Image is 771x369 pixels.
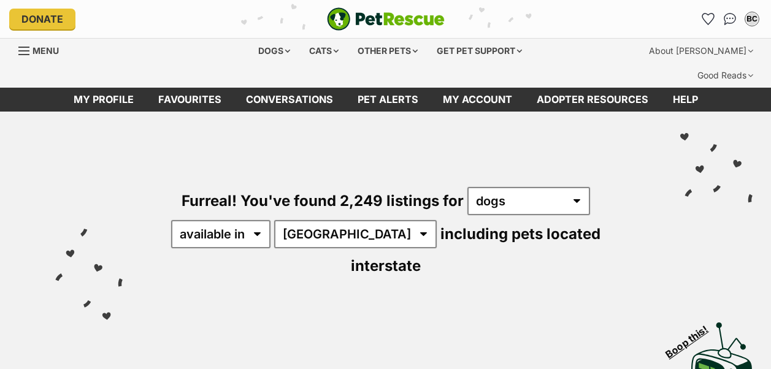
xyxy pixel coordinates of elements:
a: Help [661,88,710,112]
a: conversations [234,88,345,112]
a: Favourites [698,9,718,29]
a: Pet alerts [345,88,431,112]
div: BC [746,13,758,25]
button: My account [742,9,762,29]
a: Conversations [720,9,740,29]
span: Menu [33,45,59,56]
ul: Account quick links [698,9,762,29]
a: Menu [18,39,67,61]
span: Boop this! [664,316,720,360]
a: My profile [61,88,146,112]
span: Furreal! You've found 2,249 listings for [182,192,464,210]
div: Dogs [250,39,299,63]
div: Get pet support [428,39,531,63]
a: Donate [9,9,75,29]
a: Favourites [146,88,234,112]
div: About [PERSON_NAME] [640,39,762,63]
span: including pets located interstate [351,225,600,275]
a: My account [431,88,524,112]
a: PetRescue [327,7,445,31]
div: Other pets [349,39,426,63]
div: Cats [301,39,347,63]
img: logo-e224e6f780fb5917bec1dbf3a21bbac754714ae5b6737aabdf751b685950b380.svg [327,7,445,31]
img: chat-41dd97257d64d25036548639549fe6c8038ab92f7586957e7f3b1b290dea8141.svg [724,13,737,25]
div: Good Reads [689,63,762,88]
a: Adopter resources [524,88,661,112]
